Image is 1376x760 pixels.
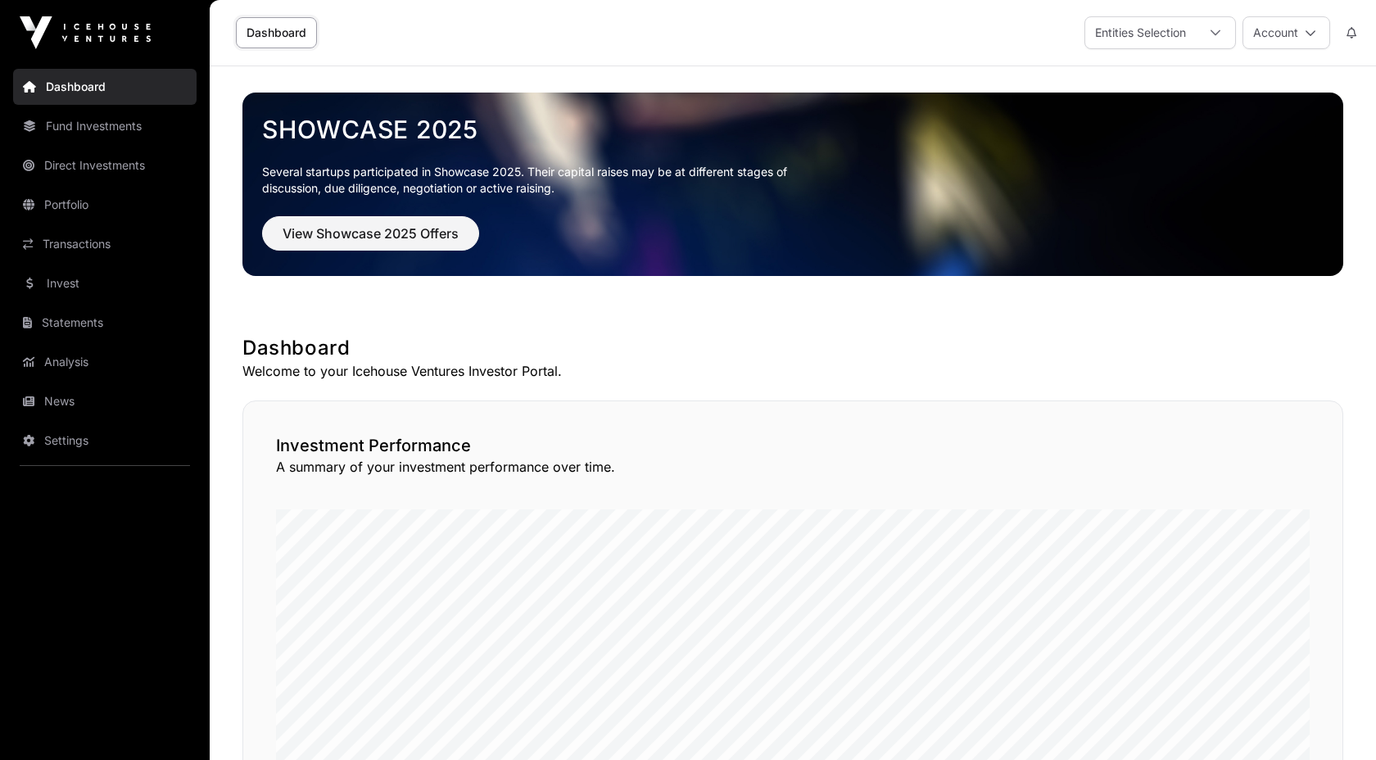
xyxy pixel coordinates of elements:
p: A summary of your investment performance over time. [276,457,1310,477]
a: News [13,383,197,419]
a: Dashboard [236,17,317,48]
button: Account [1242,16,1330,49]
a: Invest [13,265,197,301]
a: Settings [13,423,197,459]
span: View Showcase 2025 Offers [283,224,459,243]
h2: Investment Performance [276,434,1310,457]
a: Portfolio [13,187,197,223]
a: Statements [13,305,197,341]
a: Analysis [13,344,197,380]
p: Several startups participated in Showcase 2025. Their capital raises may be at different stages o... [262,164,812,197]
a: Dashboard [13,69,197,105]
a: Showcase 2025 [262,115,1324,144]
a: Fund Investments [13,108,197,144]
h1: Dashboard [242,335,1343,361]
a: Direct Investments [13,147,197,183]
img: Showcase 2025 [242,93,1343,276]
div: Entities Selection [1085,17,1196,48]
img: Icehouse Ventures Logo [20,16,151,49]
p: Welcome to your Icehouse Ventures Investor Portal. [242,361,1343,381]
button: View Showcase 2025 Offers [262,216,479,251]
a: View Showcase 2025 Offers [262,233,479,249]
iframe: Chat Widget [1294,681,1376,760]
a: Transactions [13,226,197,262]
